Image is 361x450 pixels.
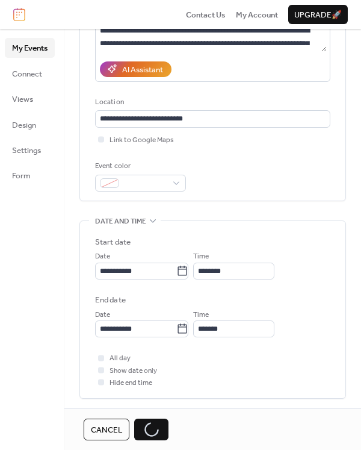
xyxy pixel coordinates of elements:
div: AI Assistant [122,64,163,76]
span: Date and time [95,216,146,228]
a: Contact Us [186,8,226,20]
span: Cancel [91,424,122,436]
a: My Account [236,8,278,20]
span: Show date only [110,365,157,377]
div: Location [95,96,328,108]
span: Date [95,309,110,321]
span: Time [193,251,209,263]
span: Link to Google Maps [110,134,174,146]
div: Event color [95,160,184,172]
span: Time [193,309,209,321]
div: Start date [95,236,131,248]
span: Views [12,93,33,105]
button: Cancel [84,419,129,440]
span: Upgrade 🚀 [294,9,342,21]
a: Connect [5,64,55,83]
span: Form [12,170,31,182]
span: Contact Us [186,9,226,21]
img: logo [13,8,25,21]
a: My Events [5,38,55,57]
button: Upgrade🚀 [288,5,348,24]
a: Views [5,89,55,108]
span: Date [95,251,110,263]
span: Connect [12,68,42,80]
span: All day [110,352,131,364]
span: Hide end time [110,377,152,389]
span: My Events [12,42,48,54]
a: Settings [5,140,55,160]
button: AI Assistant [100,61,171,77]
span: My Account [236,9,278,21]
span: Design [12,119,36,131]
a: Form [5,166,55,185]
span: Settings [12,145,41,157]
div: End date [95,294,126,306]
a: Design [5,115,55,134]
